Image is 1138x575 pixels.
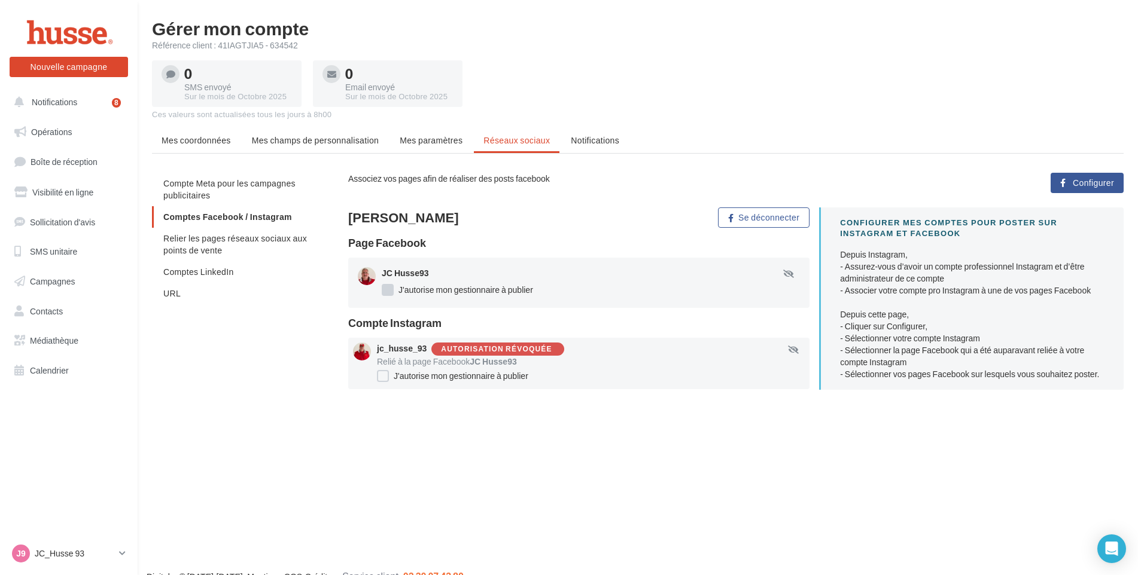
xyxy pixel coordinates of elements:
[16,548,26,559] span: J9
[348,173,550,183] span: Associez vos pages afin de réaliser des posts facebook
[348,211,574,224] div: [PERSON_NAME]
[30,365,69,375] span: Calendrier
[7,358,130,383] a: Calendrier
[7,120,130,145] a: Opérations
[30,246,77,256] span: SMS unitaire
[184,83,292,91] div: SMS envoyé
[10,542,128,565] a: J9 JC_Husse 93
[112,98,121,108] div: 8
[252,135,379,145] span: Mes champs de personnalisation
[184,68,292,81] div: 0
[470,356,517,366] span: JC Husse93
[162,135,231,145] span: Mes coordonnées
[441,345,552,353] div: Autorisation révoquée
[377,370,528,382] label: J'autorise mon gestionnaire à publier
[1073,178,1114,188] span: Configurer
[7,149,130,175] a: Boîte de réception
[7,269,130,294] a: Campagnes
[30,335,78,345] span: Médiathèque
[840,217,1104,239] div: CONFIGURER MES COMPTES POUR POSTER sur instagram et facebook
[7,90,126,115] button: Notifications 8
[30,306,63,316] span: Contacts
[163,288,181,298] span: URL
[32,187,93,197] span: Visibilité en ligne
[377,356,805,368] div: Relié à la page Facebook
[7,180,130,205] a: Visibilité en ligne
[163,233,307,255] span: Relier les pages réseaux sociaux aux points de vente
[840,249,1104,380] div: Depuis Instagram, - Assurez-vous d’avoir un compte professionnel Instagram et d’être administrate...
[348,317,810,328] div: Compte Instagram
[31,127,72,137] span: Opérations
[7,328,130,353] a: Médiathèque
[718,207,810,228] button: Se déconnecter
[7,239,130,264] a: SMS unitaire
[345,91,453,102] div: Sur le mois de Octobre 2025
[345,83,453,91] div: Email envoyé
[348,237,810,248] div: Page Facebook
[184,91,292,102] div: Sur le mois de Octobre 2025
[1097,534,1126,563] div: Open Intercom Messenger
[32,97,77,107] span: Notifications
[7,210,130,235] a: Sollicitation d'avis
[7,299,130,324] a: Contacts
[163,178,296,200] span: Compte Meta pour les campagnes publicitaires
[30,216,95,227] span: Sollicitation d'avis
[345,68,453,81] div: 0
[163,267,234,277] span: Comptes LinkedIn
[377,343,427,353] span: jc_husse_93
[30,276,75,286] span: Campagnes
[400,135,462,145] span: Mes paramètres
[152,19,1124,37] h1: Gérer mon compte
[1051,173,1124,193] button: Configurer
[152,109,1124,120] div: Ces valeurs sont actualisées tous les jours à 8h00
[35,548,114,559] p: JC_Husse 93
[152,39,1124,51] div: Référence client : 41IAGTJIA5 - 634542
[31,157,98,167] span: Boîte de réception
[571,135,619,145] span: Notifications
[382,284,533,296] label: J'autorise mon gestionnaire à publier
[382,268,429,278] span: JC Husse93
[10,57,128,77] button: Nouvelle campagne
